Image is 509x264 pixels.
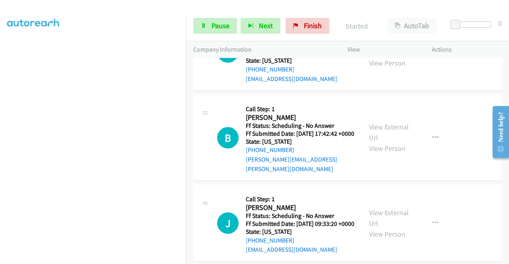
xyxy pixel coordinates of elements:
[193,45,333,54] p: Company Information
[369,144,406,153] a: View Person
[387,18,437,34] button: AutoTab
[246,75,337,83] a: [EMAIL_ADDRESS][DOMAIN_NAME]
[246,156,337,173] a: [PERSON_NAME][EMAIL_ADDRESS][PERSON_NAME][DOMAIN_NAME]
[286,18,329,34] a: Finish
[246,113,355,122] h2: [PERSON_NAME]
[246,220,354,228] h5: Ff Submitted Date: [DATE] 09:33:20 +0000
[241,18,280,34] button: Next
[246,122,355,130] h5: Ff Status: Scheduling - No Answer
[486,100,509,164] iframe: Resource Center
[193,18,237,34] a: Pause
[304,21,322,30] span: Finish
[246,146,294,154] a: [PHONE_NUMBER]
[246,203,354,212] h2: [PERSON_NAME]
[369,208,409,228] a: View External Url
[455,21,491,28] div: Delay between calls (in seconds)
[212,21,229,30] span: Pause
[217,212,239,234] div: The call is yet to be attempted
[246,228,354,236] h5: State: [US_STATE]
[217,127,239,148] div: The call is yet to be attempted
[246,195,354,203] h5: Call Step: 1
[246,105,355,113] h5: Call Step: 1
[340,21,373,31] p: Started
[369,229,406,239] a: View Person
[246,130,355,138] h5: Ff Submitted Date: [DATE] 17:42:42 +0000
[369,122,409,142] a: View External Url
[432,45,502,54] p: Actions
[348,45,418,54] p: View
[246,212,354,220] h5: Ff Status: Scheduling - No Answer
[498,18,502,29] div: 0
[246,66,294,73] a: [PHONE_NUMBER]
[246,57,354,65] h5: State: [US_STATE]
[246,237,294,244] a: [PHONE_NUMBER]
[217,212,239,234] h1: J
[246,138,355,146] h5: State: [US_STATE]
[217,127,239,148] h1: B
[246,246,337,253] a: [EMAIL_ADDRESS][DOMAIN_NAME]
[369,58,406,67] a: View Person
[259,21,273,30] span: Next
